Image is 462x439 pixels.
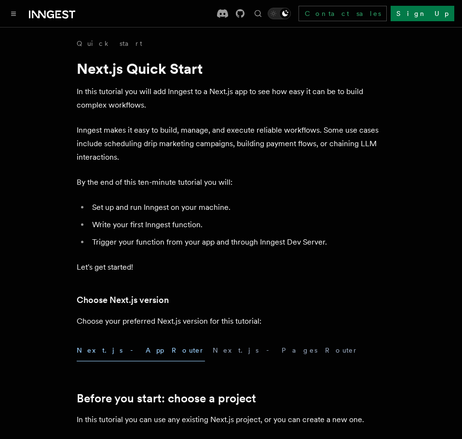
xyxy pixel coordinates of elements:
[268,8,291,19] button: Toggle dark mode
[77,60,385,77] h1: Next.js Quick Start
[77,123,385,164] p: Inngest makes it easy to build, manage, and execute reliable workflows. Some use cases include sc...
[213,340,358,361] button: Next.js - Pages Router
[252,8,264,19] button: Find something...
[77,413,385,426] p: In this tutorial you can use any existing Next.js project, or you can create a new one.
[77,340,205,361] button: Next.js - App Router
[77,261,385,274] p: Let's get started!
[77,39,142,48] a: Quick start
[391,6,454,21] a: Sign Up
[89,201,385,214] li: Set up and run Inngest on your machine.
[299,6,387,21] a: Contact sales
[77,176,385,189] p: By the end of this ten-minute tutorial you will:
[77,315,385,328] p: Choose your preferred Next.js version for this tutorial:
[77,293,169,307] a: Choose Next.js version
[8,8,19,19] button: Toggle navigation
[89,218,385,232] li: Write your first Inngest function.
[77,392,256,405] a: Before you start: choose a project
[77,85,385,112] p: In this tutorial you will add Inngest to a Next.js app to see how easy it can be to build complex...
[89,235,385,249] li: Trigger your function from your app and through Inngest Dev Server.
